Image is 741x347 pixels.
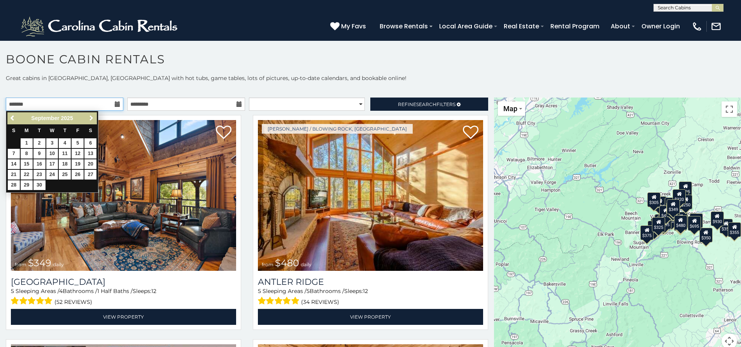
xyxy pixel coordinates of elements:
a: 7 [8,149,20,159]
span: 12 [363,288,368,295]
a: 30 [33,180,46,190]
a: 23 [33,170,46,180]
div: $395 [674,211,688,226]
a: 27 [84,170,96,180]
span: Tuesday [38,128,41,133]
span: daily [53,262,64,267]
div: $210 [667,202,680,216]
span: (34 reviews) [301,297,339,307]
a: [PERSON_NAME] / Blowing Rock, [GEOGRAPHIC_DATA] [262,124,413,134]
span: Friday [76,128,79,133]
a: 19 [72,159,84,169]
a: 28 [8,180,20,190]
span: 2025 [61,115,73,121]
a: Add to favorites [216,125,231,141]
span: Refine Filters [398,101,455,107]
a: 9 [33,149,46,159]
span: My Favs [341,21,366,31]
a: 29 [21,180,33,190]
div: Sleeping Areas / Bathrooms / Sleeps: [258,287,483,307]
img: Antler Ridge [258,120,483,271]
div: $930 [711,211,724,226]
a: 3 [46,138,58,148]
a: Rental Program [547,19,603,33]
span: $349 [28,257,51,269]
a: 2 [33,138,46,148]
a: 10 [46,149,58,159]
a: Antler Ridge from $480 daily [258,120,483,271]
a: Next [86,113,96,123]
div: $250 [680,195,693,209]
a: 12 [72,149,84,159]
div: $225 [666,211,679,226]
span: Sunday [12,128,15,133]
div: $480 [674,215,687,230]
span: Search [416,101,436,107]
a: Owner Login [638,19,684,33]
a: 26 [72,170,84,180]
span: 5 [258,288,261,295]
a: Diamond Creek Lodge from $349 daily [11,120,236,271]
span: 12 [151,288,156,295]
img: phone-regular-white.png [692,21,702,32]
a: 17 [46,159,58,169]
div: $565 [665,197,678,212]
img: mail-regular-white.png [711,21,722,32]
h3: Diamond Creek Lodge [11,277,236,287]
div: $380 [690,213,703,228]
a: 15 [21,159,33,169]
span: Map [503,105,517,113]
a: Local Area Guide [435,19,496,33]
span: Wednesday [50,128,54,133]
a: RefineSearchFilters [370,98,488,111]
div: $320 [673,189,686,204]
a: 16 [33,159,46,169]
a: Antler Ridge [258,277,483,287]
a: 8 [21,149,33,159]
a: 25 [59,170,71,180]
div: $375 [641,225,654,240]
div: $695 [688,216,701,230]
a: 5 [72,138,84,148]
span: 4 [59,288,63,295]
a: 14 [8,159,20,169]
a: 13 [84,149,96,159]
span: Thursday [63,128,67,133]
a: 11 [59,149,71,159]
span: 5 [11,288,14,295]
a: 24 [46,170,58,180]
div: $349 [667,199,680,214]
div: $525 [679,181,692,196]
span: from [262,262,273,267]
span: Next [88,115,95,121]
button: Toggle fullscreen view [722,101,737,117]
button: Change map style [498,101,525,116]
a: Browse Rentals [376,19,432,33]
a: Real Estate [500,19,543,33]
div: $315 [674,216,687,230]
a: 20 [84,159,96,169]
div: Sleeping Areas / Bathrooms / Sleeps: [11,287,236,307]
span: Previous [10,115,16,121]
span: from [15,262,26,267]
a: 1 [21,138,33,148]
a: Previous [8,113,18,123]
a: Add to favorites [463,125,478,141]
span: September [31,115,59,121]
a: View Property [258,309,483,325]
div: $325 [652,217,666,232]
a: My Favs [330,21,368,31]
a: 4 [59,138,71,148]
span: $480 [275,257,299,269]
span: Monday [25,128,29,133]
div: $350 [699,227,713,242]
span: 5 [307,288,310,295]
span: Saturday [89,128,92,133]
img: White-1-2.png [19,15,181,38]
span: daily [301,262,312,267]
a: 22 [21,170,33,180]
div: $355 [720,218,733,233]
a: 18 [59,159,71,169]
div: $410 [659,206,673,220]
